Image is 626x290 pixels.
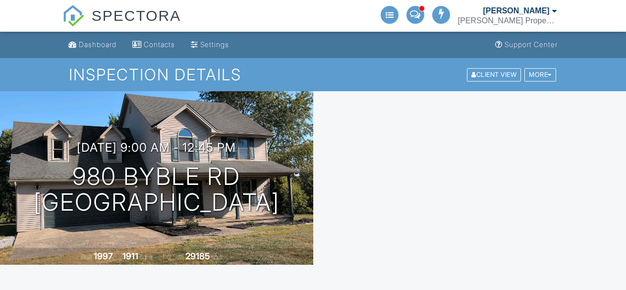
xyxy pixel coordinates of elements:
[34,164,280,216] h1: 980 Byble Rd [GEOGRAPHIC_DATA]
[491,36,562,54] a: Support Center
[163,253,184,261] span: Lot Size
[140,253,154,261] span: sq. ft.
[524,68,556,81] div: More
[77,141,236,154] h3: [DATE] 9:00 am - 12:45 pm
[458,16,557,26] div: Webb Property Inspection
[128,36,179,54] a: Contacts
[94,251,113,261] div: 1997
[144,40,175,49] div: Contacts
[62,5,84,27] img: The Best Home Inspection Software - Spectora
[466,70,523,78] a: Client View
[79,40,116,49] div: Dashboard
[69,66,557,83] h1: Inspection Details
[200,40,229,49] div: Settings
[505,40,558,49] div: Support Center
[185,251,210,261] div: 29185
[212,253,224,261] span: sq.ft.
[483,6,549,16] div: [PERSON_NAME]
[122,251,138,261] div: 1911
[81,253,92,261] span: Built
[64,36,120,54] a: Dashboard
[92,5,181,26] span: SPECTORA
[187,36,233,54] a: Settings
[467,68,521,81] div: Client View
[62,15,181,33] a: SPECTORA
